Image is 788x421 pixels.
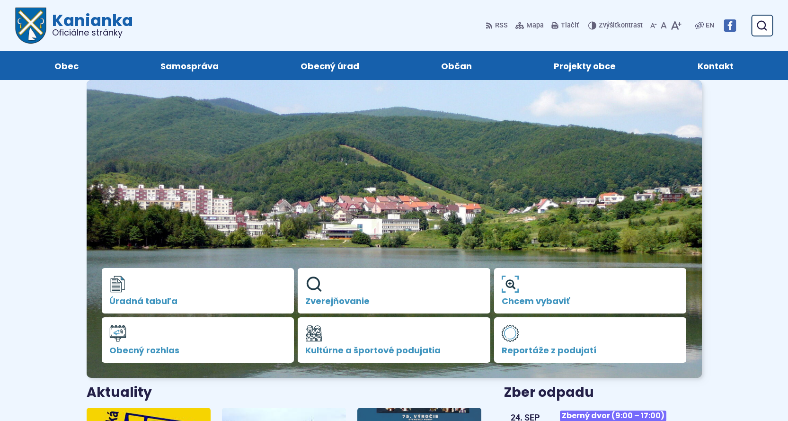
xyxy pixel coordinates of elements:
[599,22,643,30] span: kontrast
[102,268,294,314] a: Úradná tabuľa
[46,12,133,37] h1: Kanianka
[514,16,546,36] a: Mapa
[561,22,579,30] span: Tlačiť
[298,268,490,314] a: Zverejňovanie
[669,16,683,36] button: Zväčšiť veľkosť písma
[599,21,617,29] span: Zvýšiť
[87,385,152,400] h3: Aktuality
[554,51,616,80] span: Projekty obce
[526,20,544,31] span: Mapa
[441,51,472,80] span: Občan
[301,51,359,80] span: Obecný úrad
[298,317,490,363] a: Kultúrne a športové podujatia
[659,16,669,36] button: Nastaviť pôvodnú veľkosť písma
[109,346,287,355] span: Obecný rozhlas
[410,51,504,80] a: Občan
[494,268,687,314] a: Chcem vybaviť
[502,296,679,306] span: Chcem vybaviť
[588,16,645,36] button: Zvýšiťkontrast
[305,346,483,355] span: Kultúrne a športové podujatia
[109,296,287,306] span: Úradná tabuľa
[52,28,133,37] span: Oficiálne stránky
[648,16,659,36] button: Zmenšiť veľkosť písma
[160,51,219,80] span: Samospráva
[129,51,250,80] a: Samospráva
[502,346,679,355] span: Reportáže z podujatí
[15,8,46,44] img: Prejsť na domovskú stránku
[102,317,294,363] a: Obecný rozhlas
[494,317,687,363] a: Reportáže z podujatí
[724,19,736,32] img: Prejsť na Facebook stránku
[15,8,133,44] a: Logo Kanianka, prejsť na domovskú stránku.
[305,296,483,306] span: Zverejňovanie
[486,16,510,36] a: RSS
[522,51,647,80] a: Projekty obce
[504,385,701,400] h3: Zber odpadu
[698,51,734,80] span: Kontakt
[666,51,765,80] a: Kontakt
[704,20,716,31] a: EN
[706,20,714,31] span: EN
[269,51,390,80] a: Obecný úrad
[23,51,110,80] a: Obec
[495,20,508,31] span: RSS
[549,16,581,36] button: Tlačiť
[54,51,79,80] span: Obec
